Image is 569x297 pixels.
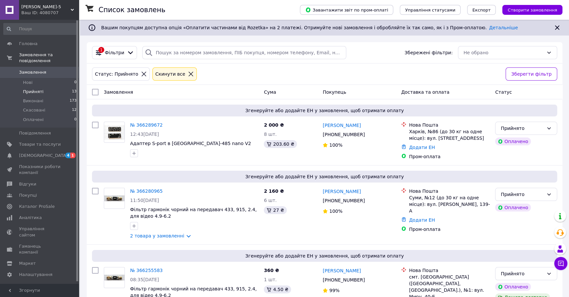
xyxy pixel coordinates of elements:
span: Каталог ProSale [19,204,55,210]
span: Скасовані [23,107,45,113]
a: [PERSON_NAME] [323,267,361,274]
span: 13 [72,89,77,95]
div: 4.50 ₴ [264,285,291,293]
div: Нова Пошта [409,267,490,274]
div: Оплачено [495,283,531,291]
span: Аналітика [19,215,42,221]
div: 203.60 ₴ [264,140,297,148]
span: Показники роботи компанії [19,164,61,176]
span: Зберегти фільтр [511,70,552,78]
div: Прийнято [501,125,544,132]
a: № 366280965 [130,188,163,194]
a: № 366255583 [130,268,163,273]
span: 11:50[DATE] [130,198,159,203]
span: Створити замовлення [508,8,557,12]
a: Фото товару [104,188,125,209]
a: [PERSON_NAME] [323,188,361,195]
span: Згенеруйте або додайте ЕН у замовлення, щоб отримати оплату [95,173,555,180]
span: Гаманець компанії [19,243,61,255]
h1: Список замовлень [99,6,165,14]
span: 08:35[DATE] [130,277,159,282]
a: Фото товару [104,267,125,288]
a: Додати ЕН [409,217,435,223]
div: 27 ₴ [264,206,286,214]
div: Оплачено [495,137,531,145]
span: 0 [74,117,77,123]
span: Згенеруйте або додайте ЕН у замовлення, щоб отримати оплату [95,253,555,259]
span: Повідомлення [19,130,51,136]
a: Фільтр гармонік чорний на передавач 433, 915, 2.4, для відео 4.9-6.2 [130,207,257,219]
button: Чат з покупцем [554,257,567,270]
input: Пошук за номером замовлення, ПІБ покупця, номером телефону, Email, номером накладної [142,46,346,59]
div: [PHONE_NUMBER] [321,275,366,285]
img: Фото товару [104,275,125,281]
span: Управління статусами [405,8,455,12]
button: Експорт [467,5,496,15]
a: Детальніше [489,25,518,30]
span: 0 [74,80,77,86]
div: Оплачено [495,204,531,211]
div: [PHONE_NUMBER] [321,196,366,205]
span: 6 шт. [264,198,277,203]
img: Фото товару [104,195,125,201]
span: Статус [495,89,512,95]
div: Нова Пошта [409,122,490,128]
span: Покупець [323,89,346,95]
span: 12 [72,107,77,113]
span: Товари та послуги [19,141,61,147]
span: Замовлення [19,69,46,75]
span: Налаштування [19,272,53,278]
a: Створити замовлення [496,7,562,12]
span: Замовлення [104,89,133,95]
button: Зберегти фільтр [506,67,557,81]
span: 173 [70,98,77,104]
span: Збережені фільтри: [404,49,452,56]
a: Додати ЕН [409,145,435,150]
span: Експорт [472,8,491,12]
span: 99% [329,288,339,293]
span: 2 000 ₴ [264,122,284,128]
div: Ваш ID: 4080707 [21,10,79,16]
span: Cума [264,89,276,95]
button: Створити замовлення [502,5,562,15]
span: Маркет [19,260,36,266]
span: 2 160 ₴ [264,188,284,194]
img: Фото товару [104,125,125,139]
span: [DEMOGRAPHIC_DATA] [19,153,68,159]
span: 360 ₴ [264,268,279,273]
div: Пром-оплата [409,153,490,160]
a: Адаптер S-port в [GEOGRAPHIC_DATA]-485 nano V2 [130,141,251,146]
span: Згенеруйте або додайте ЕН у замовлення, щоб отримати оплату [95,107,555,114]
button: Завантажити звіт по пром-оплаті [300,5,393,15]
span: Нові [23,80,33,86]
span: Відгуки [19,181,36,187]
span: Виконані [23,98,43,104]
span: Завантажити звіт по пром-оплаті [305,7,388,13]
span: Вашим покупцям доступна опція «Оплатити частинами від Rozetka» на 2 платежі. Отримуйте нові замов... [101,25,518,30]
a: 2 товара у замовленні [130,233,184,238]
span: Замовлення та повідомлення [19,52,79,64]
span: Доставка та оплата [401,89,449,95]
span: Оплачені [23,117,44,123]
span: 12:43[DATE] [130,132,159,137]
div: Нова Пошта [409,188,490,194]
button: Управління статусами [400,5,461,15]
span: Прийняті [23,89,43,95]
span: Магазин Барвінок-5 [21,4,71,10]
div: Пром-оплата [409,226,490,233]
div: Не обрано [464,49,544,56]
span: 4 [65,153,71,158]
span: Управління сайтом [19,226,61,238]
div: Cкинути все [154,70,187,78]
span: Покупці [19,192,37,198]
div: Суми, №12 (до 30 кг на одне місце): вул. [PERSON_NAME], 139-А [409,194,490,214]
span: 1 шт. [264,277,277,282]
div: Харків, №86 (до 30 кг на одне місце): вул. [STREET_ADDRESS] [409,128,490,141]
a: № 366289672 [130,122,163,128]
div: Статус: Прийнято [94,70,140,78]
a: [PERSON_NAME] [323,122,361,129]
div: Прийнято [501,191,544,198]
a: Фото товару [104,122,125,143]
